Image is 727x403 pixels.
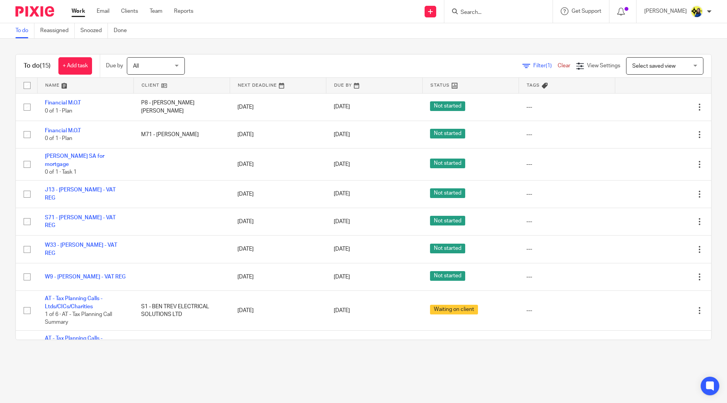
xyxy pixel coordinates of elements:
[334,219,350,224] span: [DATE]
[430,305,478,314] span: Waiting on client
[644,7,687,15] p: [PERSON_NAME]
[533,63,558,68] span: Filter
[632,63,676,69] span: Select saved view
[45,215,116,228] a: S71 - [PERSON_NAME] - VAT REG
[526,131,607,138] div: ---
[97,7,109,15] a: Email
[430,188,465,198] span: Not started
[121,7,138,15] a: Clients
[45,136,72,141] span: 0 of 1 · Plan
[526,218,607,225] div: ---
[45,154,104,167] a: [PERSON_NAME] SA for mortgage
[230,331,326,371] td: [DATE]
[150,7,162,15] a: Team
[526,103,607,111] div: ---
[45,128,81,133] a: Financial M.O.T
[45,312,112,325] span: 1 of 6 · AT - Tax Planning Call Summary
[526,307,607,314] div: ---
[45,169,77,175] span: 0 of 1 · Task 1
[572,9,601,14] span: Get Support
[230,149,326,180] td: [DATE]
[230,263,326,290] td: [DATE]
[334,162,350,167] span: [DATE]
[527,83,540,87] span: Tags
[24,62,51,70] h1: To do
[133,291,230,331] td: S1 - BEN TREV ELECTRICAL SOLUTIONS LTD
[40,63,51,69] span: (15)
[45,296,102,309] a: AT - Tax Planning Calls - Ltds/CICs/Charities
[334,104,350,110] span: [DATE]
[334,308,350,313] span: [DATE]
[133,63,139,69] span: All
[587,63,620,68] span: View Settings
[80,23,108,38] a: Snoozed
[526,245,607,253] div: ---
[691,5,703,18] img: Bobo-Starbridge%201.jpg
[15,6,54,17] img: Pixie
[58,57,92,75] a: + Add task
[230,121,326,148] td: [DATE]
[114,23,133,38] a: Done
[174,7,193,15] a: Reports
[334,191,350,197] span: [DATE]
[546,63,552,68] span: (1)
[45,100,81,106] a: Financial M.O.T
[334,132,350,137] span: [DATE]
[133,121,230,148] td: M71 - [PERSON_NAME]
[45,336,102,349] a: AT - Tax Planning Calls - Ltds/CICs/Charities
[72,7,85,15] a: Work
[526,161,607,168] div: ---
[230,291,326,331] td: [DATE]
[526,273,607,281] div: ---
[430,216,465,225] span: Not started
[430,129,465,138] span: Not started
[133,93,230,121] td: P8 - [PERSON_NAME] [PERSON_NAME]
[430,101,465,111] span: Not started
[133,331,230,371] td: J55 - [PERSON_NAME] [PERSON_NAME] SOLUTIONS LTD
[430,159,465,168] span: Not started
[230,93,326,121] td: [DATE]
[430,244,465,253] span: Not started
[15,23,34,38] a: To do
[106,62,123,70] p: Due by
[230,180,326,208] td: [DATE]
[45,274,126,280] a: W9 - [PERSON_NAME] - VAT REG
[230,236,326,263] td: [DATE]
[334,274,350,280] span: [DATE]
[45,108,72,114] span: 0 of 1 · Plan
[45,242,117,256] a: W33 - [PERSON_NAME] - VAT REG
[334,247,350,252] span: [DATE]
[558,63,570,68] a: Clear
[40,23,75,38] a: Reassigned
[460,9,529,16] input: Search
[230,208,326,235] td: [DATE]
[45,187,116,200] a: J13 - [PERSON_NAME] - VAT REG
[526,190,607,198] div: ---
[430,271,465,281] span: Not started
